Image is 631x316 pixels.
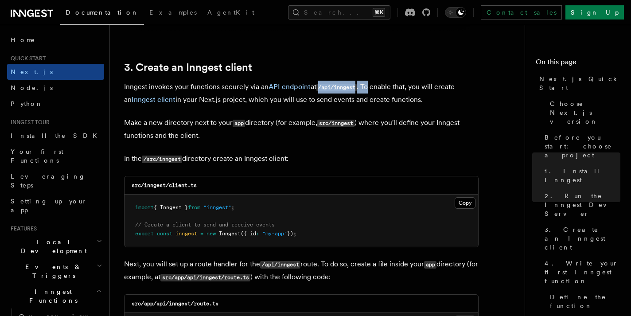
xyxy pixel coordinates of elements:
[175,230,197,237] span: inngest
[287,230,296,237] span: });
[317,120,354,127] code: src/inngest
[124,258,479,284] p: Next, you will set up a route handler for the route. To do so, create a file inside your director...
[157,230,172,237] span: const
[7,225,37,232] span: Features
[541,188,620,222] a: 2. Run the Inngest Dev Server
[124,81,479,106] p: Inngest invokes your functions securely via an at . To enable that, you will create an in your Ne...
[373,8,385,17] kbd: ⌘K
[7,96,104,112] a: Python
[60,3,144,25] a: Documentation
[7,119,50,126] span: Inngest tour
[135,222,275,228] span: // Create a client to send and receive events
[256,230,259,237] span: :
[11,132,102,139] span: Install the SDK
[7,32,104,48] a: Home
[545,191,620,218] span: 2. Run the Inngest Dev Server
[11,68,53,75] span: Next.js
[424,261,436,269] code: app
[316,84,357,91] code: /api/inngest
[11,35,35,44] span: Home
[132,95,175,104] a: Inngest client
[132,182,197,188] code: src/inngest/client.ts
[200,230,203,237] span: =
[7,193,104,218] a: Setting up your app
[7,128,104,144] a: Install the SDK
[11,100,43,107] span: Python
[203,204,231,211] span: "inngest"
[132,300,218,307] code: src/app/api/inngest/route.ts
[541,163,620,188] a: 1. Install Inngest
[7,284,104,308] button: Inngest Functions
[7,55,46,62] span: Quick start
[241,230,256,237] span: ({ id
[269,82,311,91] a: API endpoint
[541,255,620,289] a: 4. Write your first Inngest function
[11,198,87,214] span: Setting up your app
[188,204,200,211] span: from
[262,230,287,237] span: "my-app"
[231,204,234,211] span: ;
[219,230,241,237] span: Inngest
[546,289,620,314] a: Define the function
[124,117,479,142] p: Make a new directory next to your directory (for example, ) where you'll define your Inngest func...
[11,148,63,164] span: Your first Functions
[135,204,154,211] span: import
[7,262,97,280] span: Events & Triggers
[260,261,300,269] code: /api/inngest
[7,144,104,168] a: Your first Functions
[550,99,620,126] span: Choose Next.js version
[11,173,86,189] span: Leveraging Steps
[546,96,620,129] a: Choose Next.js version
[541,222,620,255] a: 3. Create an Inngest client
[481,5,562,20] a: Contact sales
[7,287,96,305] span: Inngest Functions
[565,5,624,20] a: Sign Up
[545,225,620,252] span: 3. Create an Inngest client
[7,259,104,284] button: Events & Triggers
[135,230,154,237] span: export
[144,3,202,24] a: Examples
[545,259,620,285] span: 4. Write your first Inngest function
[124,61,252,74] a: 3. Create an Inngest client
[545,133,620,160] span: Before you start: choose a project
[445,7,466,18] button: Toggle dark mode
[288,5,390,20] button: Search...⌘K
[7,168,104,193] a: Leveraging Steps
[154,204,188,211] span: { Inngest }
[206,230,216,237] span: new
[550,293,620,310] span: Define the function
[160,274,250,281] code: src/app/api/inngest/route.ts
[536,71,620,96] a: Next.js Quick Start
[7,64,104,80] a: Next.js
[124,152,479,165] p: In the directory create an Inngest client:
[545,167,620,184] span: 1. Install Inngest
[149,9,197,16] span: Examples
[536,57,620,71] h4: On this page
[541,129,620,163] a: Before you start: choose a project
[202,3,260,24] a: AgentKit
[11,84,53,91] span: Node.js
[207,9,254,16] span: AgentKit
[7,238,97,255] span: Local Development
[455,197,475,209] button: Copy
[142,156,182,163] code: /src/inngest
[7,80,104,96] a: Node.js
[7,234,104,259] button: Local Development
[66,9,139,16] span: Documentation
[233,120,245,127] code: app
[539,74,620,92] span: Next.js Quick Start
